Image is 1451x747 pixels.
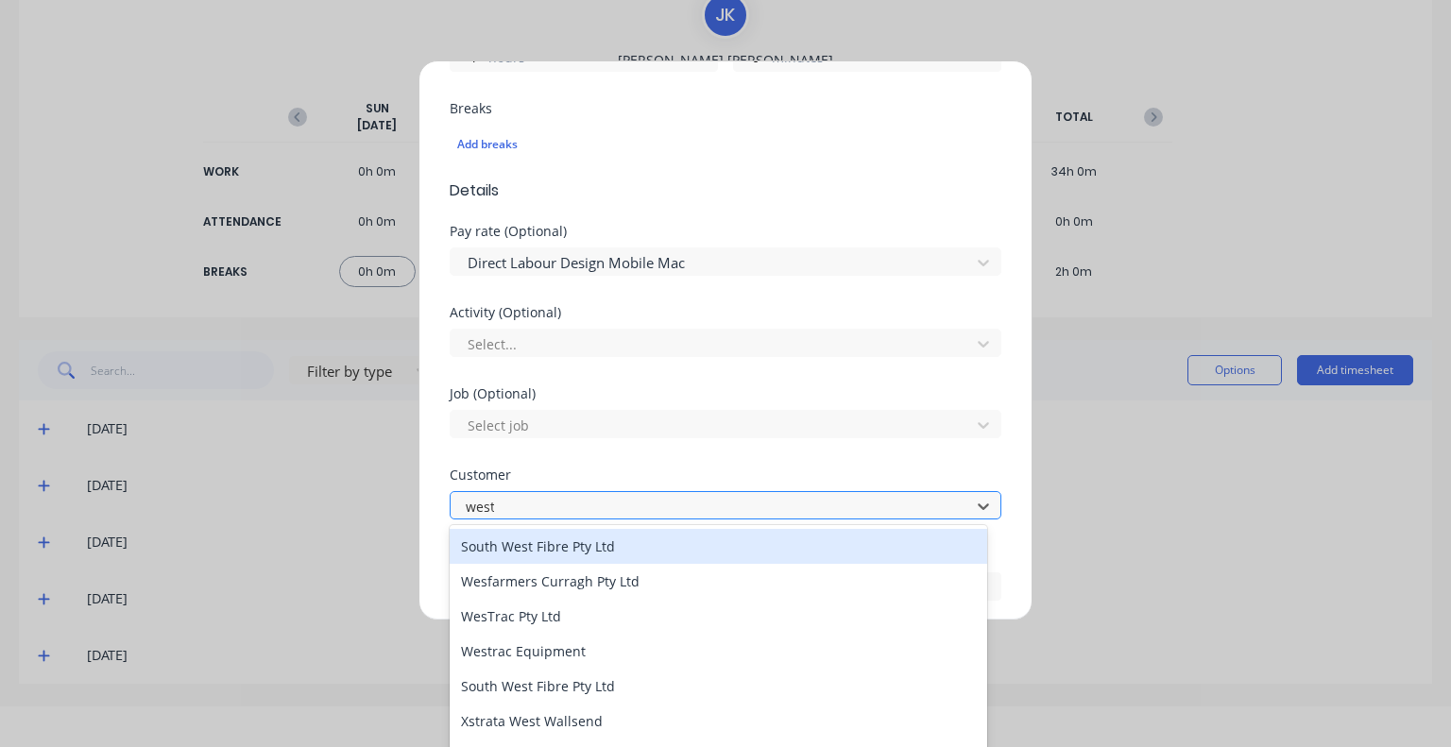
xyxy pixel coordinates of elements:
[450,225,1001,238] div: Pay rate (Optional)
[450,669,987,704] div: South West Fibre Pty Ltd
[450,704,987,739] div: Xstrata West Wallsend
[450,179,1001,202] span: Details
[450,468,1001,482] div: Customer
[450,599,987,634] div: WesTrac Pty Ltd
[450,306,1001,319] div: Activity (Optional)
[450,529,987,564] div: South West Fibre Pty Ltd
[450,634,987,669] div: Westrac Equipment
[457,132,994,157] div: Add breaks
[450,102,1001,115] div: Breaks
[450,387,1001,400] div: Job (Optional)
[450,564,987,599] div: Wesfarmers Curragh Pty Ltd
